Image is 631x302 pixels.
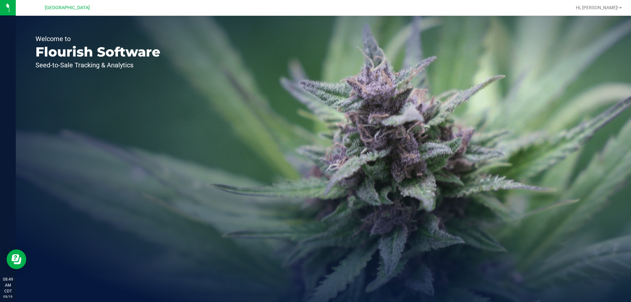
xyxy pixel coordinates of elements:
p: 08:49 AM CDT [3,276,13,294]
span: Hi, [PERSON_NAME]! [576,5,619,10]
p: Flourish Software [35,45,160,58]
p: Welcome to [35,35,160,42]
p: Seed-to-Sale Tracking & Analytics [35,62,160,68]
p: 09/19 [3,294,13,299]
span: [GEOGRAPHIC_DATA] [45,5,90,11]
iframe: Resource center [7,249,26,269]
